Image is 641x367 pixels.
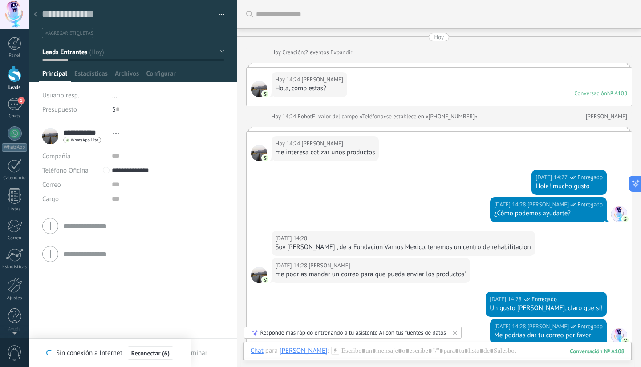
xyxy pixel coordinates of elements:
div: Calendario [2,175,28,181]
img: com.amocrm.amocrmwa.svg [622,338,629,344]
div: Responde más rápido entrenando a tu asistente AI con tus fuentes de datos [260,329,446,336]
div: Cargo [42,192,105,206]
span: WhatsApp Lite [71,138,98,142]
div: Correo [2,235,28,241]
div: $ [112,102,224,117]
span: Teléfono Oficina [42,166,89,175]
div: Chats [2,113,28,119]
span: 2 eventos [305,48,329,57]
div: Me podrías dar tu correo por favor [494,331,603,340]
span: Correo [42,181,61,189]
a: Expandir [330,48,352,57]
a: [PERSON_NAME] [586,112,627,121]
div: Presupuesto [42,102,105,117]
span: Victor Carrillo [611,206,627,222]
span: Entregado [577,322,603,331]
div: [DATE] 14:28 [494,200,527,209]
span: ... [112,91,118,100]
div: ¿Cómo podemos ayudarte? [494,209,603,218]
span: BONITA MARÍA [251,81,267,97]
div: Usuario resp. [42,88,105,102]
button: Reconectar (6) [128,346,173,360]
div: me podrias mandar un correo para que pueda enviar los productos' [276,270,466,279]
img: com.amocrm.amocrmwa.svg [262,91,268,97]
span: BONITA MARÍA [251,145,267,161]
div: [DATE] 14:28 [490,295,523,304]
span: para [265,347,278,355]
div: Panel [2,53,28,59]
img: com.amocrm.amocrmwa.svg [622,216,629,222]
span: Principal [42,69,67,82]
div: WhatsApp [2,143,27,152]
span: Reconectar (6) [131,350,170,356]
span: El valor del campo «Teléfono» [312,112,386,121]
div: Hola! mucho gusto [536,182,603,191]
span: Entregado [577,200,603,209]
button: Teléfono Oficina [42,163,89,177]
span: Eliminar [183,349,207,357]
span: BONITA MARÍA [302,75,343,84]
span: Victor Carrillo (Oficina de Venta) [527,200,569,209]
div: Hoy 14:24 [276,139,302,148]
div: [DATE] 14:27 [536,173,569,182]
div: Compañía [42,149,105,163]
button: Correo [42,177,61,192]
span: Cargo [42,196,59,202]
div: [DATE] 14:28 [276,261,309,270]
div: Sin conexión a Internet [46,346,173,360]
div: Un gusto [PERSON_NAME], claro que sí! [490,304,603,313]
div: Soy [PERSON_NAME] , de a Fundacion Vamos Mexico, tenemos un centro de rehabilitacion [276,243,531,252]
span: Presupuesto [42,105,77,114]
span: 1 [18,97,25,104]
div: 108 [570,347,625,355]
span: : [328,347,329,355]
span: se establece en «[PHONE_NUMBER]» [386,112,478,121]
span: BONITA MARÍA [308,261,350,270]
span: BONITA MARÍA [251,267,267,283]
div: № A108 [607,89,627,97]
span: Victor Carrillo (Oficina de Venta) [527,322,569,331]
div: Creación: [272,48,353,57]
div: [DATE] 14:28 [494,322,527,331]
div: Hoy [272,48,283,57]
span: BONITA MARÍA [302,139,343,148]
span: Entregado [531,295,557,304]
div: Hoy [434,33,444,41]
span: Archivos [115,69,139,82]
span: Robot [298,113,312,120]
img: com.amocrm.amocrmwa.svg [262,277,268,283]
div: me interesa cotizar unos productos [276,148,375,157]
div: Estadísticas [2,264,28,270]
span: Usuario resp. [42,91,79,100]
span: Estadísticas [74,69,108,82]
span: #agregar etiquetas [45,30,93,36]
div: Conversación [574,89,607,97]
span: Entregado [577,173,603,182]
div: [DATE] 14:28 [276,234,309,243]
div: Ajustes [2,295,28,301]
span: Configurar [146,69,175,82]
div: Leads [2,85,28,91]
span: Victor Carrillo [611,328,627,344]
img: com.amocrm.amocrmwa.svg [262,155,268,161]
div: Hola, como estas? [276,84,343,93]
div: Hoy 14:24 [272,112,298,121]
div: Hoy 14:24 [276,75,302,84]
div: Listas [2,206,28,212]
div: BONITA MARÍA [280,347,328,355]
